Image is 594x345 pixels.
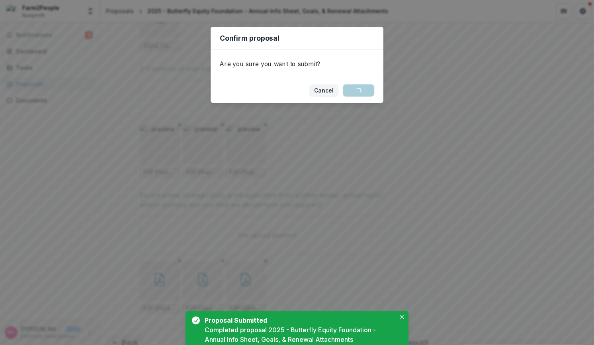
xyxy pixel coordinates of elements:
div: Completed proposal 2025 - Butterfly Equity Foundation - Annual Info Sheet, Goals, & Renewal Attac... [205,325,396,344]
div: Are you sure you want to submit? [211,50,383,78]
button: Close [397,312,407,322]
div: Proposal Submitted [205,315,393,325]
header: Confirm proposal [211,27,383,50]
button: Cancel [309,84,338,97]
